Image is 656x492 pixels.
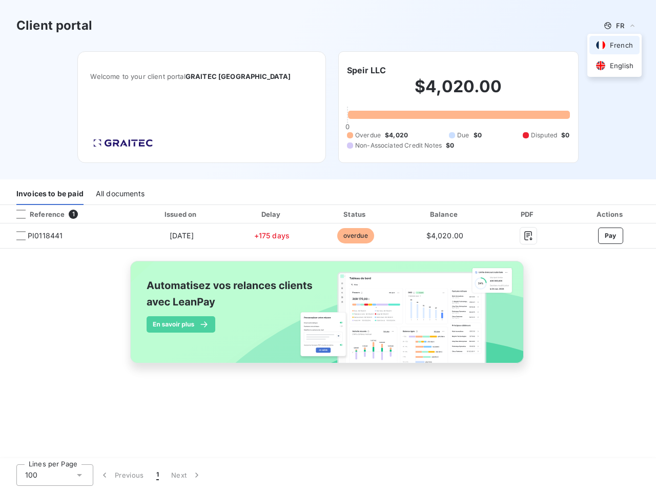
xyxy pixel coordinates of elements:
[90,136,156,150] img: Company logo
[567,209,654,219] div: Actions
[347,64,386,76] h6: Speir LLC
[345,122,350,131] span: 0
[96,183,145,205] div: All documents
[69,210,78,219] span: 1
[233,209,311,219] div: Delay
[28,231,63,241] span: PI0118441
[385,131,408,140] span: $4,020
[400,209,489,219] div: Balance
[16,183,84,205] div: Invoices to be paid
[90,72,313,80] span: Welcome to your client portal
[426,231,463,240] span: $4,020.00
[610,61,633,71] span: English
[170,231,194,240] span: [DATE]
[337,228,374,243] span: overdue
[355,141,442,150] span: Non-Associated Credit Notes
[121,255,535,381] img: banner
[134,209,229,219] div: Issued on
[347,76,570,107] h2: $4,020.00
[186,72,291,80] span: GRAITEC [GEOGRAPHIC_DATA]
[8,210,65,219] div: Reference
[315,209,396,219] div: Status
[93,464,150,486] button: Previous
[494,209,563,219] div: PDF
[598,228,623,244] button: Pay
[457,131,469,140] span: Due
[446,141,454,150] span: $0
[254,231,290,240] span: +175 days
[25,470,37,480] span: 100
[561,131,569,140] span: $0
[474,131,482,140] span: $0
[16,16,92,35] h3: Client portal
[156,470,159,480] span: 1
[165,464,208,486] button: Next
[610,40,633,50] span: French
[531,131,557,140] span: Disputed
[355,131,381,140] span: Overdue
[616,22,624,30] span: FR
[150,464,165,486] button: 1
